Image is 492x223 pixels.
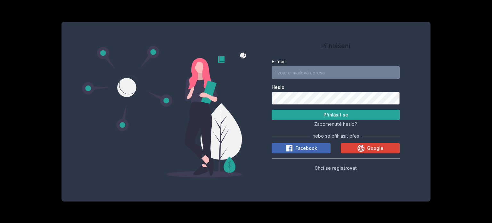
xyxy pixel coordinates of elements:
[315,164,357,172] button: Chci se registrovat
[272,58,400,65] label: E-mail
[272,84,400,90] label: Heslo
[314,121,357,127] span: Zapomenuté heslo?
[367,145,383,151] span: Google
[272,66,400,79] input: Tvoje e-mailová adresa
[341,143,400,153] button: Google
[315,165,357,171] span: Chci se registrovat
[313,133,359,139] span: nebo se přihlásit přes
[295,145,317,151] span: Facebook
[272,41,400,51] h1: Přihlášení
[272,110,400,120] button: Přihlásit se
[272,143,331,153] button: Facebook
